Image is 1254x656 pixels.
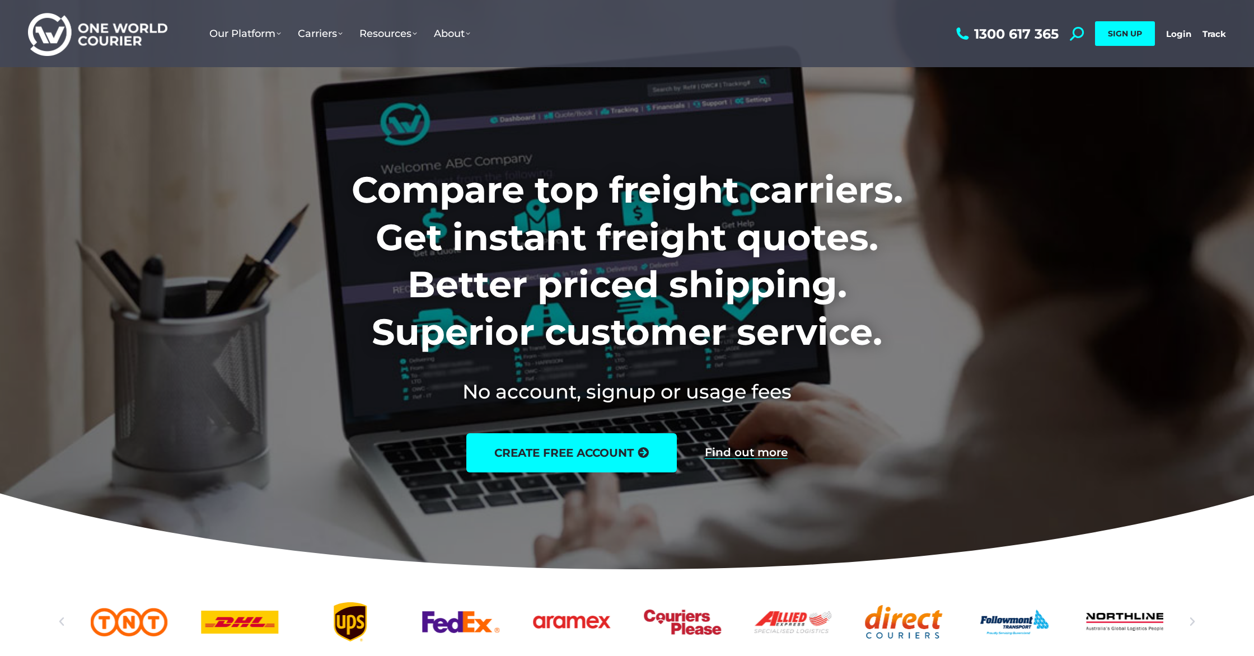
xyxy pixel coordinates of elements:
div: 10 / 25 [976,602,1053,641]
span: SIGN UP [1108,29,1142,39]
a: SIGN UP [1095,21,1155,46]
div: Slides [91,602,1164,641]
a: Resources [351,16,425,51]
a: About [425,16,479,51]
a: Followmont transoirt web logo [976,602,1053,641]
img: One World Courier [28,11,167,57]
a: Northline logo [1087,602,1164,641]
a: Allied Express logo [755,602,832,641]
div: 9 / 25 [865,602,942,641]
h1: Compare top freight carriers. Get instant freight quotes. Better priced shipping. Superior custom... [278,166,977,355]
h2: No account, signup or usage fees [278,378,977,405]
a: Direct Couriers logo [865,602,942,641]
div: 11 / 25 [1087,602,1164,641]
span: Carriers [298,27,343,40]
a: Login [1166,29,1191,39]
span: Our Platform [209,27,281,40]
a: Aramex_logo [533,602,610,641]
div: 7 / 25 [644,602,721,641]
a: Couriers Please logo [644,602,721,641]
span: Resources [359,27,417,40]
a: Carriers [289,16,351,51]
a: UPS logo [312,602,389,641]
div: 6 / 25 [533,602,610,641]
div: 4 / 25 [312,602,389,641]
a: Our Platform [201,16,289,51]
div: 8 / 25 [755,602,832,641]
div: 3 / 25 [201,602,278,641]
a: FedEx logo [423,602,500,641]
a: Find out more [705,447,788,459]
a: Track [1202,29,1226,39]
a: 1300 617 365 [953,27,1059,41]
div: 5 / 25 [423,602,500,641]
a: create free account [466,433,677,472]
div: 2 / 25 [91,602,168,641]
a: TNT logo Australian freight company [91,602,168,641]
a: DHl logo [201,602,278,641]
span: About [434,27,470,40]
